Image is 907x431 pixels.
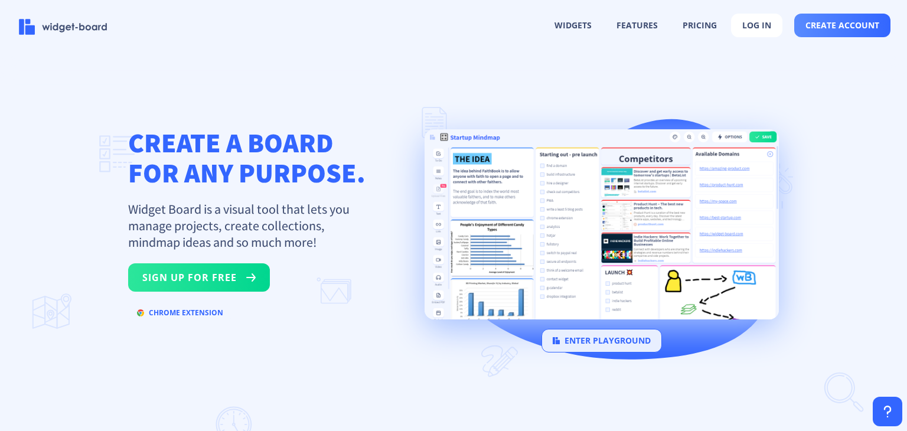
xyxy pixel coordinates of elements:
img: logo-name.svg [19,19,107,35]
h1: CREATE A BOARD FOR ANY PURPOSE. [128,128,366,188]
button: enter playground [541,329,662,352]
img: logo.svg [553,337,560,344]
button: pricing [672,14,727,37]
p: Widget Board is a visual tool that lets you manage projects, create collections, mindmap ideas an... [128,201,364,250]
button: chrome extension [128,303,232,322]
a: chrome extension [128,311,232,322]
span: create account [805,21,879,30]
button: sign up for free [128,263,270,292]
button: widgets [544,14,602,37]
button: features [606,14,668,37]
button: create account [794,14,890,37]
button: log in [731,14,782,37]
img: chrome.svg [137,309,144,316]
